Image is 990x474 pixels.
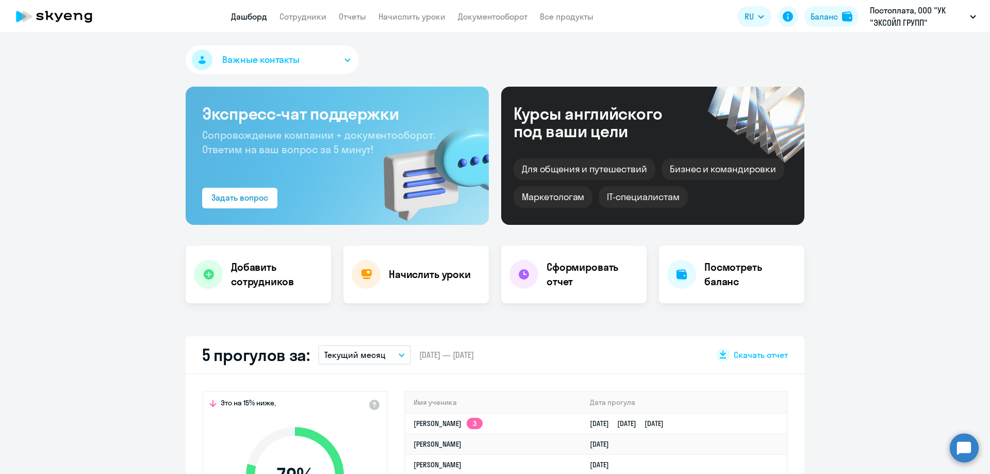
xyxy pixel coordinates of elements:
p: Постоплата, ООО "УК "ЭКСОЙЛ ГРУПП" [870,4,966,29]
span: RU [745,10,754,23]
div: Баланс [811,10,838,23]
span: [DATE] — [DATE] [419,349,474,361]
button: Текущий месяц [318,345,411,365]
a: Документооборот [458,11,527,22]
app-skyeng-badge: 3 [467,418,483,429]
button: Балансbalance [804,6,859,27]
div: Курсы английского под ваши цели [514,105,690,140]
a: Все продукты [540,11,593,22]
span: Сопровождение компании + документооборот. Ответим на ваш вопрос за 5 минут! [202,128,435,156]
a: Начислить уроки [378,11,445,22]
div: Маркетологам [514,186,592,208]
a: [DATE] [590,460,617,469]
button: Важные контакты [186,45,359,74]
div: Задать вопрос [211,191,268,204]
h4: Посмотреть баланс [704,260,796,289]
th: Имя ученика [405,392,582,413]
h3: Экспресс-чат поддержки [202,103,472,124]
p: Текущий месяц [324,349,386,361]
div: IT-специалистам [599,186,687,208]
a: Отчеты [339,11,366,22]
span: Это на 15% ниже, [221,398,276,411]
a: Дашборд [231,11,267,22]
button: Задать вопрос [202,188,277,208]
span: Важные контакты [222,53,300,67]
img: balance [842,11,852,22]
button: RU [737,6,771,27]
a: [DATE][DATE][DATE] [590,419,672,428]
a: Сотрудники [279,11,326,22]
a: [PERSON_NAME] [414,460,461,469]
h4: Добавить сотрудников [231,260,323,289]
div: Бизнес и командировки [662,158,784,180]
span: Скачать отчет [734,349,788,361]
img: bg-img [369,109,489,225]
a: [PERSON_NAME]3 [414,419,483,428]
h4: Начислить уроки [389,267,471,282]
h2: 5 прогулов за: [202,345,310,365]
a: [PERSON_NAME] [414,439,461,449]
h4: Сформировать отчет [547,260,638,289]
button: Постоплата, ООО "УК "ЭКСОЙЛ ГРУПП" [865,4,981,29]
div: Для общения и путешествий [514,158,655,180]
a: [DATE] [590,439,617,449]
th: Дата прогула [582,392,787,413]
